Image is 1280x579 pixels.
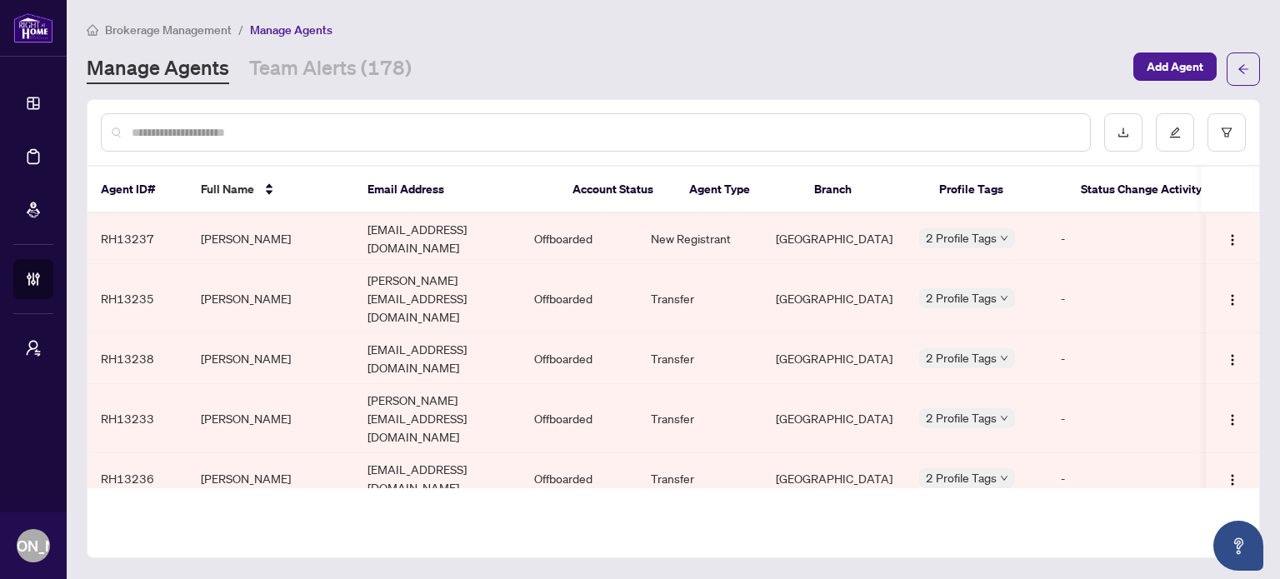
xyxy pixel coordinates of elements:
[926,228,997,247] span: 2 Profile Tags
[1047,453,1197,504] td: -
[1047,264,1197,333] td: -
[1213,521,1263,571] button: Open asap
[1226,233,1239,247] img: Logo
[1047,213,1197,264] td: -
[187,333,354,384] td: [PERSON_NAME]
[1219,405,1246,432] button: Logo
[1207,113,1246,152] button: filter
[801,167,926,213] th: Branch
[1156,113,1194,152] button: edit
[676,167,801,213] th: Agent Type
[926,408,997,427] span: 2 Profile Tags
[13,12,53,43] img: logo
[762,453,906,504] td: [GEOGRAPHIC_DATA]
[762,264,906,333] td: [GEOGRAPHIC_DATA]
[762,333,906,384] td: [GEOGRAPHIC_DATA]
[1047,384,1197,453] td: -
[249,54,412,84] a: Team Alerts (178)
[521,213,637,264] td: Offboarded
[1226,293,1239,307] img: Logo
[1169,127,1181,138] span: edit
[250,22,332,37] span: Manage Agents
[187,453,354,504] td: [PERSON_NAME]
[559,167,676,213] th: Account Status
[1226,353,1239,367] img: Logo
[926,348,997,367] span: 2 Profile Tags
[238,20,243,39] li: /
[105,22,232,37] span: Brokerage Management
[87,54,229,84] a: Manage Agents
[87,264,187,333] td: RH13235
[1047,333,1197,384] td: -
[637,384,762,453] td: Transfer
[926,468,997,487] span: 2 Profile Tags
[187,264,354,333] td: [PERSON_NAME]
[637,453,762,504] td: Transfer
[354,167,559,213] th: Email Address
[1221,127,1232,138] span: filter
[1237,63,1249,75] span: arrow-left
[87,333,187,384] td: RH13238
[1000,234,1008,242] span: down
[187,167,354,213] th: Full Name
[87,384,187,453] td: RH13233
[1104,113,1142,152] button: download
[637,213,762,264] td: New Registrant
[1000,294,1008,302] span: down
[354,264,521,333] td: [PERSON_NAME][EMAIL_ADDRESS][DOMAIN_NAME]
[1219,285,1246,312] button: Logo
[354,453,521,504] td: [EMAIL_ADDRESS][DOMAIN_NAME]
[1226,413,1239,427] img: Logo
[354,333,521,384] td: [EMAIL_ADDRESS][DOMAIN_NAME]
[1133,52,1217,81] button: Add Agent
[521,384,637,453] td: Offboarded
[201,180,254,198] span: Full Name
[762,213,906,264] td: [GEOGRAPHIC_DATA]
[926,167,1067,213] th: Profile Tags
[521,333,637,384] td: Offboarded
[1226,473,1239,487] img: Logo
[87,24,98,36] span: home
[1219,465,1246,492] button: Logo
[87,453,187,504] td: RH13236
[1000,414,1008,422] span: down
[637,333,762,384] td: Transfer
[521,264,637,333] td: Offboarded
[1000,474,1008,482] span: down
[1000,354,1008,362] span: down
[25,340,42,357] span: user-switch
[187,384,354,453] td: [PERSON_NAME]
[87,167,187,213] th: Agent ID#
[187,213,354,264] td: [PERSON_NAME]
[1147,53,1203,80] span: Add Agent
[1067,167,1217,213] th: Status Change Activity
[521,453,637,504] td: Offboarded
[1219,225,1246,252] button: Logo
[87,213,187,264] td: RH13237
[354,213,521,264] td: [EMAIL_ADDRESS][DOMAIN_NAME]
[762,384,906,453] td: [GEOGRAPHIC_DATA]
[637,264,762,333] td: Transfer
[354,384,521,453] td: [PERSON_NAME][EMAIL_ADDRESS][DOMAIN_NAME]
[1219,345,1246,372] button: Logo
[926,288,997,307] span: 2 Profile Tags
[1117,127,1129,138] span: download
